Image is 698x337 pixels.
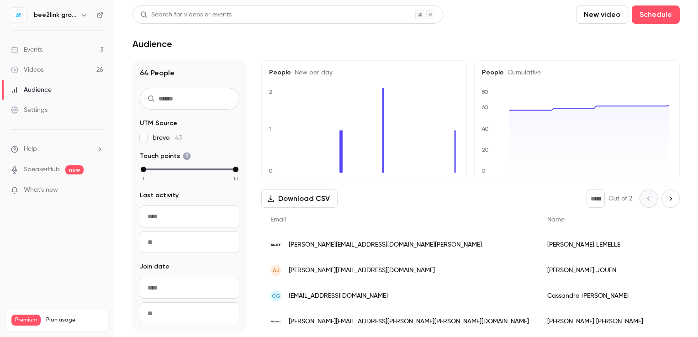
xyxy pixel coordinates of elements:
span: [PERSON_NAME][EMAIL_ADDRESS][DOMAIN_NAME][PERSON_NAME] [289,240,482,250]
span: [PERSON_NAME][EMAIL_ADDRESS][PERSON_NAME][PERSON_NAME][DOMAIN_NAME] [289,317,529,326]
div: [PERSON_NAME] [PERSON_NAME] [538,309,683,334]
text: 0 [269,168,273,174]
text: 60 [481,104,488,111]
text: 1 [269,126,271,132]
span: AJ [273,266,280,274]
span: 13 [233,174,238,183]
p: Out of 2 [608,194,632,203]
button: Next page [661,190,680,208]
h5: People [482,68,672,77]
span: Join date [140,262,169,271]
text: 40 [482,126,489,132]
button: New video [576,5,628,24]
span: new [65,165,84,174]
h6: bee2link group - Formation continue Hyundai [34,11,77,20]
text: 0 [481,168,486,174]
span: 1 [143,174,144,183]
div: Videos [11,65,43,74]
button: Download CSV [261,190,338,208]
span: Premium [11,315,41,326]
span: Plan usage [46,316,103,324]
button: Schedule [632,5,680,24]
img: bee2link group - Formation continue Hyundai [11,8,26,22]
span: What's new [24,185,58,195]
div: Cassandra [PERSON_NAME] [538,283,683,309]
img: jfc-mary.fr [270,239,281,250]
div: Audience [11,85,52,95]
span: UTM Source [140,119,177,128]
span: Email [270,216,286,223]
h5: People [269,68,459,77]
text: 2 [269,89,272,95]
div: Search for videos or events [140,10,232,20]
span: Cumulative [504,69,541,76]
span: brevo [153,133,182,142]
span: Name [547,216,565,223]
text: 20 [482,147,489,153]
text: 80 [481,89,488,95]
img: pedinielli.net [270,316,281,327]
span: Touch points [140,152,191,161]
div: [PERSON_NAME] LEMELLE [538,232,683,258]
span: [EMAIL_ADDRESS][DOMAIN_NAME] [289,291,388,301]
li: help-dropdown-opener [11,144,103,154]
div: Settings [11,105,48,115]
div: Events [11,45,42,54]
span: CG [272,292,280,300]
a: SpeakerHub [24,165,60,174]
h1: Audience [132,38,172,49]
input: To [140,302,239,324]
span: 43 [175,135,182,141]
span: Last activity [140,191,179,200]
div: min [141,167,146,172]
div: max [233,167,238,172]
span: New per day [291,69,333,76]
span: Help [24,144,37,154]
div: [PERSON_NAME] JOUEN [538,258,683,283]
span: [PERSON_NAME][EMAIL_ADDRESS][DOMAIN_NAME] [289,266,435,275]
iframe: Noticeable Trigger [92,186,103,195]
input: From [140,205,239,227]
input: To [140,231,239,253]
h1: 64 People [140,68,239,79]
input: From [140,277,239,299]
